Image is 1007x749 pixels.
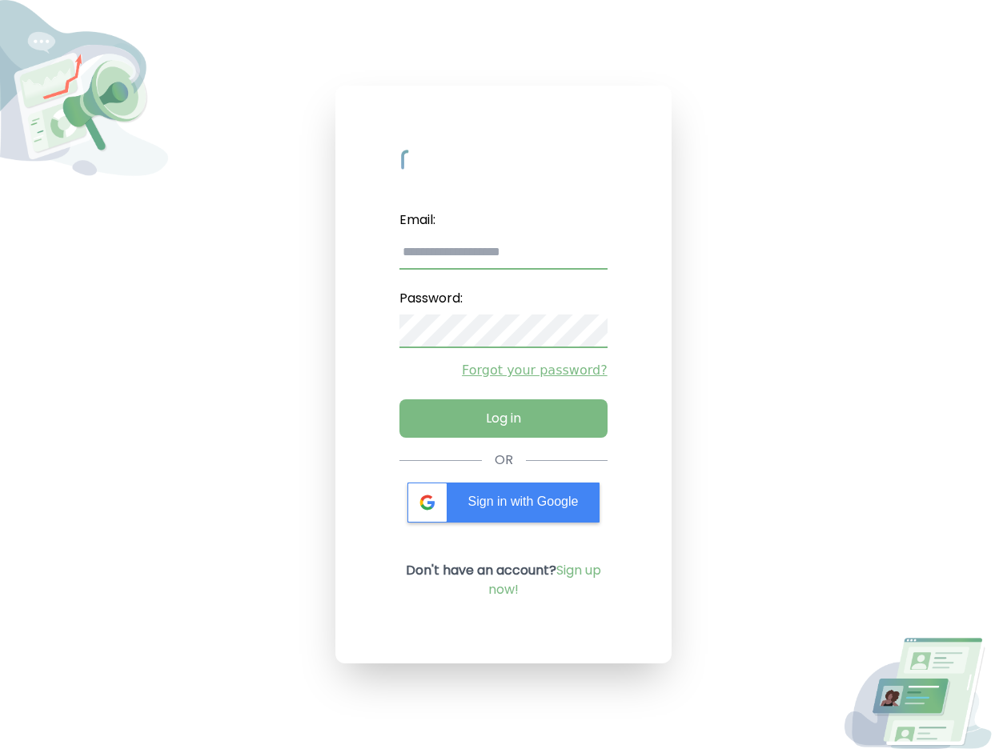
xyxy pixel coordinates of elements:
a: Sign up now! [488,561,601,599]
p: Don't have an account? [399,561,607,599]
div: OR [495,451,513,470]
img: My Influency [401,150,606,178]
a: Forgot your password? [399,361,607,380]
span: Sign in with Google [468,495,579,508]
label: Password: [399,282,607,314]
label: Email: [399,204,607,236]
button: Log in [399,399,607,438]
div: Sign in with Google [407,483,600,523]
img: Login Image2 [839,638,1007,749]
